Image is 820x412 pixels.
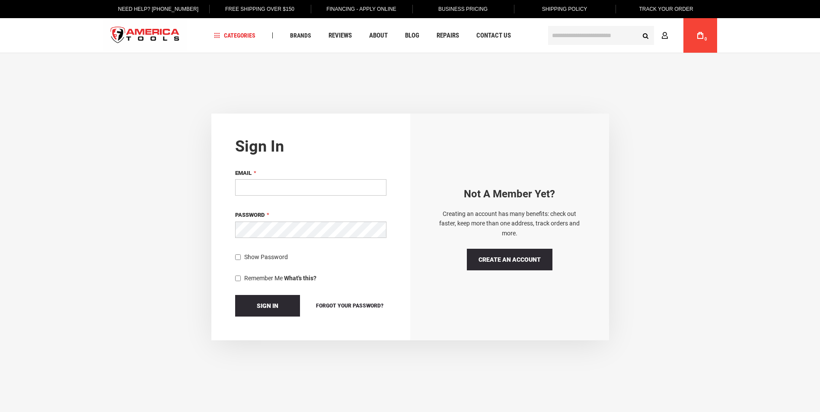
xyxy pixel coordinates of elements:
a: Brands [286,30,315,41]
strong: Not a Member yet? [464,188,555,200]
span: About [369,32,388,39]
a: Blog [401,30,423,41]
span: Forgot Your Password? [316,303,383,309]
p: Creating an account has many benefits: check out faster, keep more than one address, track orders... [434,209,585,238]
button: Search [638,27,654,44]
a: Repairs [433,30,463,41]
span: Blog [405,32,419,39]
span: Create an Account [479,256,541,263]
a: Create an Account [467,249,552,270]
span: Sign In [257,302,278,309]
a: store logo [103,19,187,52]
span: Password [235,212,265,218]
span: Show Password [244,254,288,260]
strong: What's this? [284,275,316,282]
a: Reviews [325,30,356,41]
span: Repairs [437,32,459,39]
a: Forgot Your Password? [313,301,386,311]
button: Sign In [235,295,300,317]
img: America Tools [103,19,187,52]
span: Shipping Policy [542,6,587,12]
strong: Sign in [235,137,284,155]
span: Reviews [329,32,352,39]
a: 0 [692,18,708,53]
span: Remember Me [244,275,283,282]
span: Contact Us [476,32,511,39]
a: About [365,30,392,41]
span: Brands [290,32,311,38]
span: Email [235,170,252,176]
a: Contact Us [472,30,515,41]
span: 0 [705,37,707,41]
a: Categories [210,30,259,41]
span: Categories [214,32,255,38]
